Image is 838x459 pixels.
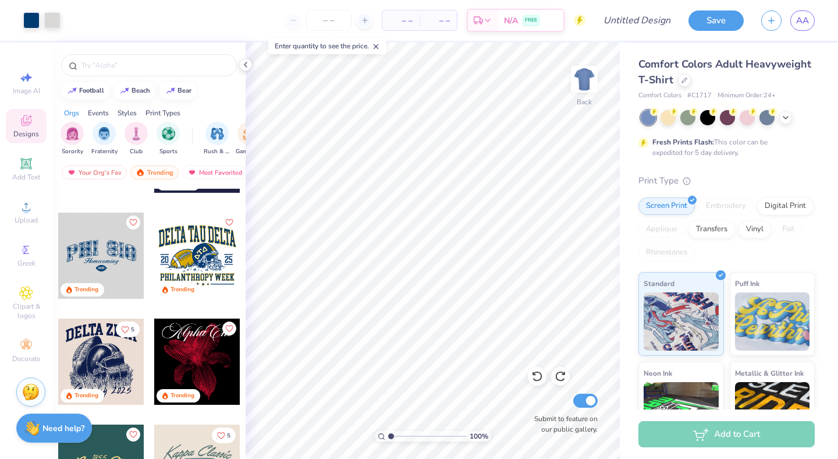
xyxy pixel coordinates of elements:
img: Fraternity Image [98,127,111,140]
span: Image AI [13,86,40,96]
span: Neon Ink [644,367,672,379]
div: Events [88,108,109,118]
span: Add Text [12,172,40,182]
div: Foil [775,221,802,238]
button: filter button [61,122,84,156]
span: N/A [504,15,518,27]
span: Designs [13,129,39,139]
div: Orgs [64,108,79,118]
span: Fraternity [91,147,118,156]
span: Comfort Colors Adult Heavyweight T-Shirt [638,57,811,87]
button: Like [222,322,236,336]
div: Rhinestones [638,244,695,262]
div: Transfers [688,221,735,238]
span: AA [796,14,809,27]
strong: Need help? [42,423,84,434]
button: filter button [125,122,148,156]
div: filter for Club [125,122,148,156]
label: Submit to feature on our public gallery. [528,414,598,435]
button: filter button [204,122,230,156]
div: Print Types [145,108,180,118]
img: Rush & Bid Image [211,127,224,140]
div: Back [577,97,592,107]
input: Untitled Design [594,9,680,32]
button: filter button [236,122,262,156]
div: Embroidery [698,197,754,215]
input: Try "Alpha" [80,59,229,71]
span: 5 [131,327,134,333]
div: Vinyl [738,221,771,238]
div: This color can be expedited for 5 day delivery. [652,137,796,158]
div: Most Favorited [182,165,248,179]
div: Applique [638,221,685,238]
div: Digital Print [757,197,814,215]
button: Like [222,216,236,230]
div: filter for Sports [157,122,180,156]
img: Standard [644,292,719,351]
button: football [61,82,109,100]
span: Puff Ink [735,277,759,289]
strong: Fresh Prints Flash: [652,137,714,147]
span: Upload [15,216,38,225]
div: Your Org's Fav [62,165,127,179]
span: FREE [525,16,537,24]
img: trend_line.gif [166,87,175,94]
span: Decorate [12,354,40,363]
div: filter for Game Day [236,122,262,156]
input: – – [306,10,351,31]
img: Puff Ink [735,292,810,351]
button: Like [126,428,140,442]
div: Enter quantity to see the price. [268,38,386,54]
div: filter for Sorority [61,122,84,156]
img: Metallic & Glitter Ink [735,382,810,440]
div: Styles [118,108,137,118]
button: bear [159,82,197,100]
span: Clipart & logos [6,302,47,320]
span: Club [130,147,143,156]
div: bear [177,87,191,94]
button: Like [116,322,140,337]
img: Back [573,68,596,91]
span: Greek [17,259,35,268]
button: Save [688,10,744,31]
span: Sorority [62,147,83,156]
div: Trending [171,391,194,400]
div: filter for Fraternity [91,122,118,156]
img: most_fav.gif [67,168,76,176]
span: Game Day [236,147,262,156]
button: Like [212,428,236,443]
div: Trending [130,165,179,179]
span: Standard [644,277,674,289]
span: Sports [159,147,177,156]
div: Screen Print [638,197,695,215]
div: Trending [171,285,194,294]
img: Club Image [130,127,143,140]
a: AA [790,10,815,31]
span: – – [389,15,413,27]
img: Sports Image [162,127,175,140]
span: Rush & Bid [204,147,230,156]
div: football [79,87,104,94]
img: trend_line.gif [68,87,77,94]
span: 100 % [470,431,488,442]
div: filter for Rush & Bid [204,122,230,156]
img: trend_line.gif [120,87,129,94]
div: Trending [74,285,98,294]
span: Minimum Order: 24 + [718,91,776,101]
span: 5 [227,433,230,439]
span: # C1717 [687,91,712,101]
button: filter button [91,122,118,156]
img: Game Day Image [243,127,256,140]
img: trending.gif [136,168,145,176]
button: Like [126,216,140,230]
span: – – [427,15,450,27]
span: Comfort Colors [638,91,681,101]
div: Trending [74,391,98,400]
img: Sorority Image [66,127,79,140]
div: beach [132,87,150,94]
button: beach [113,82,155,100]
span: Metallic & Glitter Ink [735,367,804,379]
img: Neon Ink [644,382,719,440]
img: most_fav.gif [187,168,197,176]
div: Print Type [638,174,815,188]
